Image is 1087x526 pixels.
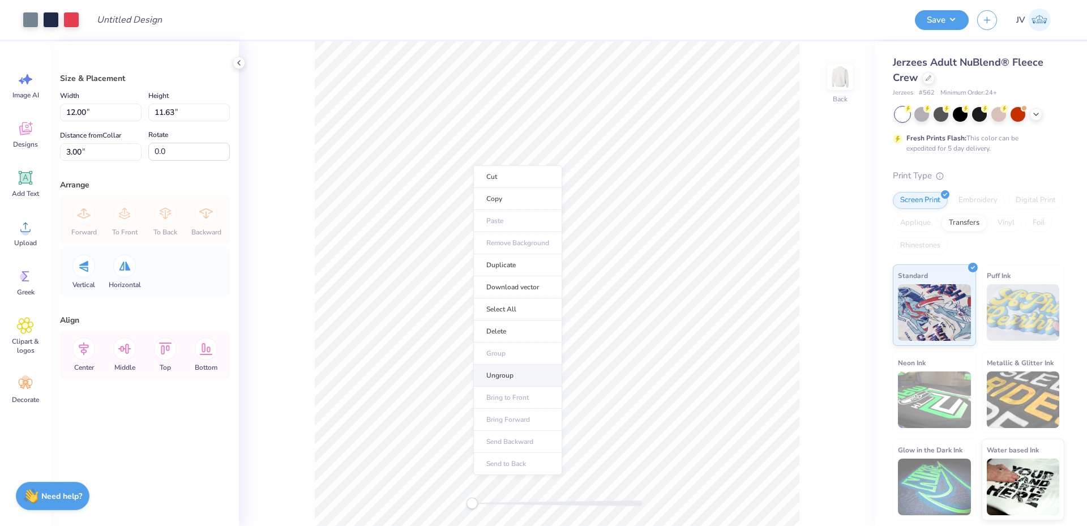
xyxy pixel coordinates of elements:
[898,444,962,456] span: Glow in the Dark Ink
[942,215,987,232] div: Transfers
[72,280,95,289] span: Vertical
[12,91,39,100] span: Image AI
[898,357,926,369] span: Neon Ink
[12,395,39,404] span: Decorate
[14,238,37,247] span: Upload
[893,192,948,209] div: Screen Print
[1025,215,1052,232] div: Foil
[109,280,141,289] span: Horizontal
[829,66,851,88] img: Back
[987,357,1054,369] span: Metallic & Glitter Ink
[987,284,1060,341] img: Puff Ink
[88,8,171,31] input: Untitled Design
[473,276,562,298] li: Download vector
[74,363,94,372] span: Center
[473,365,562,387] li: Ungroup
[906,133,1046,153] div: This color can be expedited for 5 day delivery.
[893,88,913,98] span: Jerzees
[148,128,168,142] label: Rotate
[473,320,562,343] li: Delete
[1028,8,1051,31] img: Jo Vincent
[898,371,971,428] img: Neon Ink
[60,179,230,191] div: Arrange
[467,498,478,509] div: Accessibility label
[60,89,79,102] label: Width
[13,140,38,149] span: Designs
[473,188,562,210] li: Copy
[195,363,217,372] span: Bottom
[60,129,121,142] label: Distance from Collar
[987,459,1060,515] img: Water based Ink
[987,371,1060,428] img: Metallic & Glitter Ink
[898,459,971,515] img: Glow in the Dark Ink
[160,363,171,372] span: Top
[7,337,44,355] span: Clipart & logos
[473,254,562,276] li: Duplicate
[114,363,135,372] span: Middle
[833,94,848,104] div: Back
[919,88,935,98] span: # 562
[60,314,230,326] div: Align
[17,288,35,297] span: Greek
[148,89,169,102] label: Height
[893,55,1043,84] span: Jerzees Adult NuBlend® Fleece Crew
[1011,8,1056,31] a: JV
[893,237,948,254] div: Rhinestones
[473,165,562,188] li: Cut
[951,192,1005,209] div: Embroidery
[915,10,969,30] button: Save
[987,444,1039,456] span: Water based Ink
[893,215,938,232] div: Applique
[906,134,966,143] strong: Fresh Prints Flash:
[898,270,928,281] span: Standard
[60,72,230,84] div: Size & Placement
[1008,192,1063,209] div: Digital Print
[990,215,1022,232] div: Vinyl
[893,169,1064,182] div: Print Type
[473,298,562,320] li: Select All
[41,491,82,502] strong: Need help?
[12,189,39,198] span: Add Text
[898,284,971,341] img: Standard
[940,88,997,98] span: Minimum Order: 24 +
[987,270,1011,281] span: Puff Ink
[1016,14,1025,27] span: JV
